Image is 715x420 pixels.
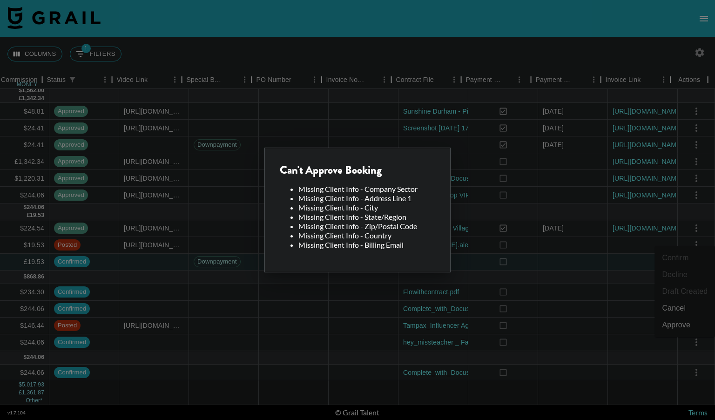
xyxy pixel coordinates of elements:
[298,184,435,194] li: Missing Client Info - Company Sector
[298,212,435,222] li: Missing Client Info - State/Region
[298,240,435,250] li: Missing Client Info - Billing Email
[298,203,435,212] li: Missing Client Info - City
[298,194,435,203] li: Missing Client Info - Address Line 1
[298,231,435,240] li: Missing Client Info - Country
[298,222,435,231] li: Missing Client Info - Zip/Postal Code
[280,163,435,177] div: Can't Approve Booking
